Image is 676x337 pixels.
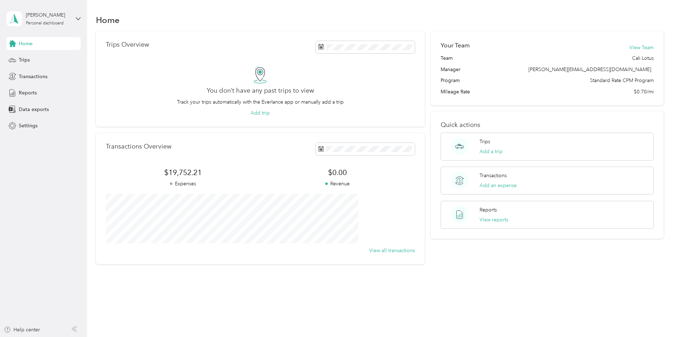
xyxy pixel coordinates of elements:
[260,168,414,178] span: $0.00
[480,148,503,155] button: Add a trip
[590,77,654,84] span: Standard Rate CPM Program
[177,98,344,106] p: Track your trips automatically with the Everlance app or manually add a trip
[19,89,37,97] span: Reports
[480,138,490,145] p: Trips
[441,41,470,50] h2: Your Team
[106,41,149,48] p: Trips Overview
[480,216,508,223] button: View reports
[441,121,654,129] p: Quick actions
[528,66,651,72] span: [PERSON_NAME][EMAIL_ADDRESS][DOMAIN_NAME]
[19,122,38,129] span: Settings
[19,56,30,64] span: Trips
[634,88,654,95] span: $0.70/mi
[106,180,260,187] p: Expenses
[207,87,314,94] h2: You don’t have any past trips to view
[260,180,414,187] p: Revenue
[106,143,171,150] p: Transactions Overview
[632,54,654,62] span: Cali Lotus
[106,168,260,178] span: $19,752.21
[636,297,676,337] iframe: Everlance-gr Chat Button Frame
[4,326,40,333] button: Help center
[19,40,33,47] span: Home
[441,77,460,84] span: Program
[441,88,470,95] span: Mileage Rate
[480,182,517,189] button: Add an expense
[480,206,497,214] p: Reports
[441,66,460,73] span: Manager
[629,44,654,51] button: View Team
[19,106,49,113] span: Data exports
[441,54,453,62] span: Team
[19,73,47,80] span: Transactions
[26,11,70,19] div: [PERSON_NAME]
[369,247,415,254] button: View all transactions
[251,109,270,117] button: Add trip
[26,21,64,25] div: Personal dashboard
[480,172,507,179] p: Transactions
[96,16,120,24] h1: Home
